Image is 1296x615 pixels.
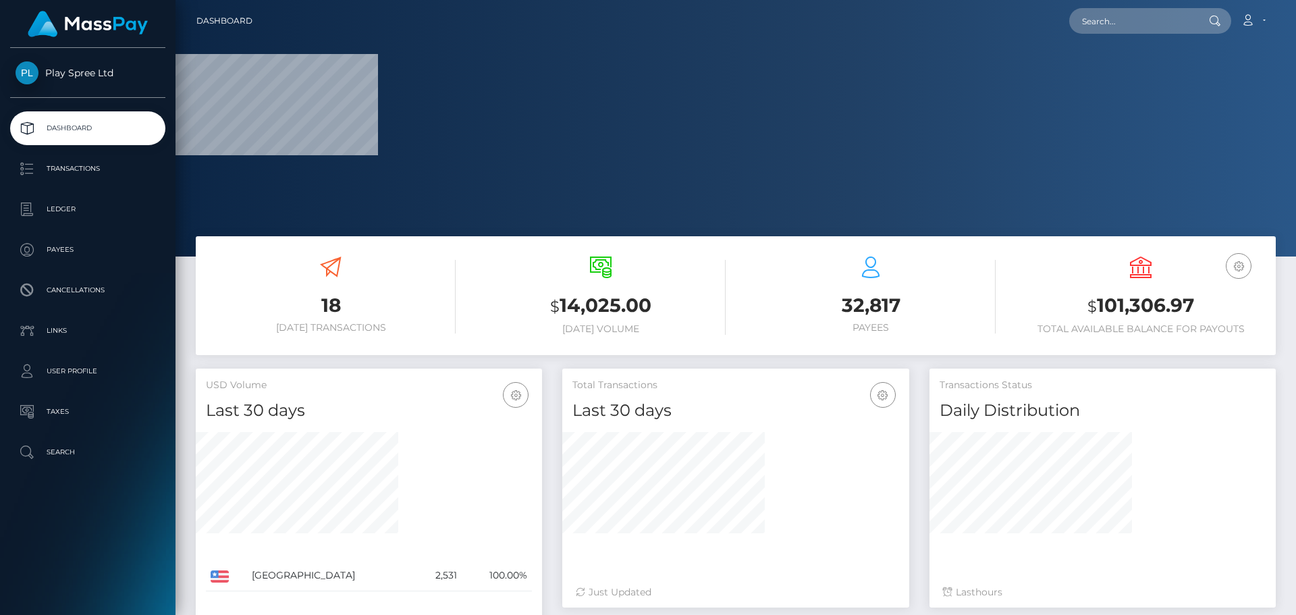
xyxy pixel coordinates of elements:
h4: Last 30 days [572,399,898,423]
h3: 32,817 [746,292,996,319]
div: Last hours [943,585,1262,599]
div: Just Updated [576,585,895,599]
td: 2,531 [415,560,462,591]
p: Links [16,321,160,341]
span: Play Spree Ltd [10,67,165,79]
a: User Profile [10,354,165,388]
input: Search... [1069,8,1196,34]
p: Search [16,442,160,462]
p: Dashboard [16,118,160,138]
p: Transactions [16,159,160,179]
h4: Last 30 days [206,399,532,423]
img: US.png [211,570,229,583]
h5: USD Volume [206,379,532,392]
p: Cancellations [16,280,160,300]
p: Payees [16,240,160,260]
p: Ledger [16,199,160,219]
td: 100.00% [462,560,532,591]
img: Play Spree Ltd [16,61,38,84]
a: Links [10,314,165,348]
a: Taxes [10,395,165,429]
a: Ledger [10,192,165,226]
img: MassPay Logo [28,11,148,37]
h6: [DATE] Transactions [206,322,456,333]
h6: Total Available Balance for Payouts [1016,323,1266,335]
h4: Daily Distribution [940,399,1266,423]
a: Transactions [10,152,165,186]
h3: 14,025.00 [476,292,726,320]
small: $ [550,297,560,316]
a: Search [10,435,165,469]
a: Cancellations [10,273,165,307]
h3: 101,306.97 [1016,292,1266,320]
h5: Total Transactions [572,379,898,392]
h3: 18 [206,292,456,319]
h6: Payees [746,322,996,333]
h6: [DATE] Volume [476,323,726,335]
a: Dashboard [196,7,252,35]
p: Taxes [16,402,160,422]
small: $ [1087,297,1097,316]
td: [GEOGRAPHIC_DATA] [247,560,415,591]
a: Payees [10,233,165,267]
a: Dashboard [10,111,165,145]
p: User Profile [16,361,160,381]
h5: Transactions Status [940,379,1266,392]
